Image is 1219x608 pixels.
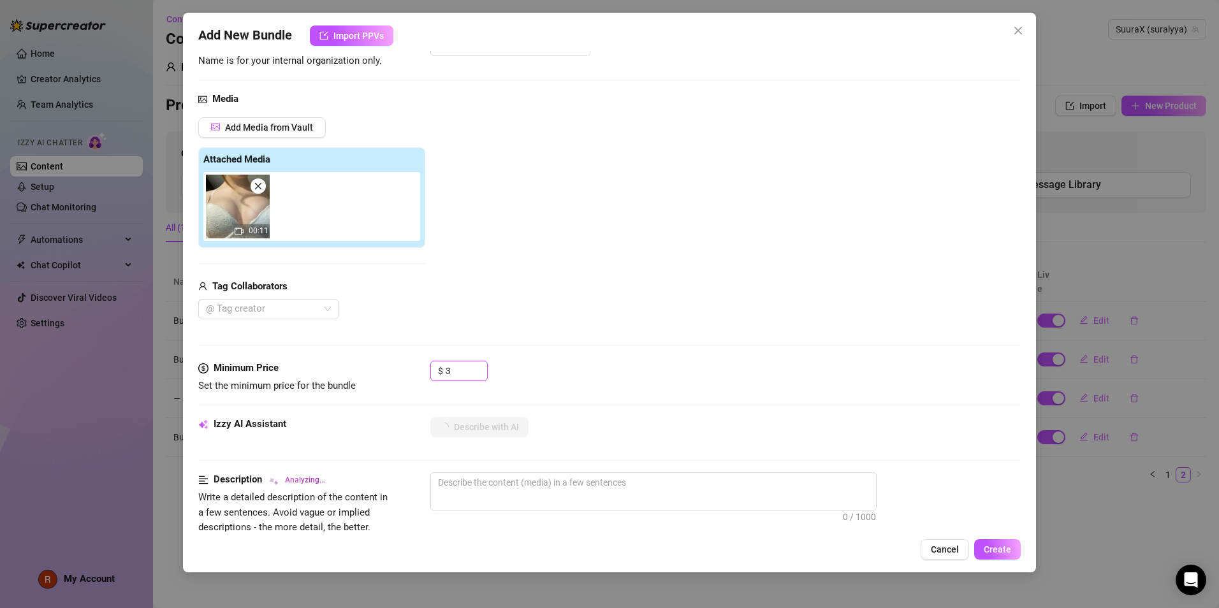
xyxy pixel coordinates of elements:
[249,226,268,235] span: 00:11
[254,182,263,191] span: close
[212,93,238,105] strong: Media
[235,227,244,236] span: video-camera
[1176,565,1206,595] div: Open Intercom Messenger
[225,122,313,133] span: Add Media from Vault
[198,117,326,138] button: Add Media from Vault
[206,175,270,238] img: media
[206,175,270,238] div: 00:11
[198,55,382,66] span: Name is for your internal organization only.
[214,362,279,373] strong: Minimum Price
[333,31,384,41] span: Import PPVs
[214,418,286,430] strong: Izzy AI Assistant
[430,417,529,437] button: Describe with AI
[214,474,262,485] strong: Description
[198,491,388,563] span: Write a detailed description of the content in a few sentences. Avoid vague or implied descriptio...
[1008,25,1028,36] span: Close
[198,25,292,46] span: Add New Bundle
[319,31,328,40] span: import
[198,472,208,488] span: align-left
[198,361,208,376] span: dollar
[931,544,959,554] span: Cancel
[984,544,1011,554] span: Create
[1013,25,1023,36] span: close
[921,539,969,560] button: Cancel
[211,122,220,131] span: picture
[1008,20,1028,41] button: Close
[974,539,1021,560] button: Create
[310,25,393,46] button: Import PPVs
[198,380,356,391] span: Set the minimum price for the bundle
[198,279,207,294] span: user
[212,280,288,292] strong: Tag Collaborators
[198,92,207,107] span: picture
[203,154,270,165] strong: Attached Media
[285,474,325,486] span: Analyzing...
